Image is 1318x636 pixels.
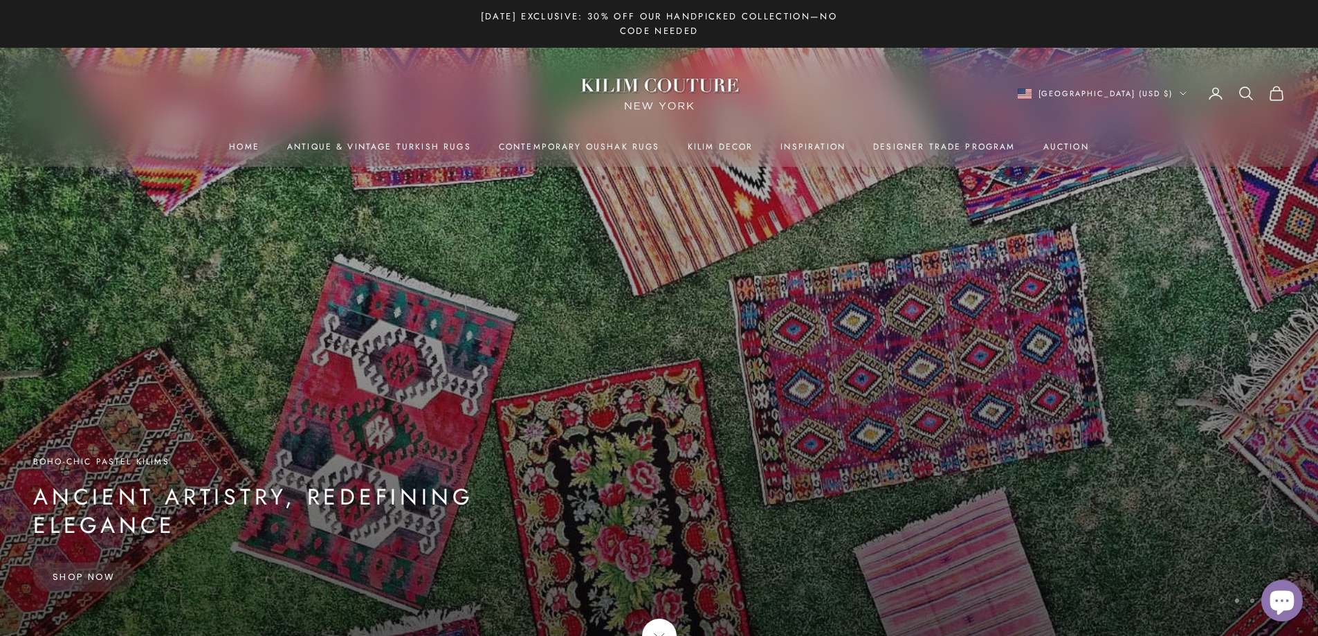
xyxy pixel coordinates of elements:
p: [DATE] Exclusive: 30% Off Our Handpicked Collection—No Code Needed [466,9,853,39]
p: Ancient Artistry, Redefining Elegance [33,483,573,540]
button: Change country or currency [1018,87,1187,100]
nav: Primary navigation [33,140,1285,154]
a: Shop Now [33,563,135,592]
a: Antique & Vintage Turkish Rugs [287,140,471,154]
summary: Kilim Decor [688,140,753,154]
a: Auction [1043,140,1089,154]
a: Home [229,140,259,154]
p: Boho-Chic Pastel Kilims [33,455,573,469]
a: Inspiration [780,140,845,154]
a: Designer Trade Program [873,140,1016,154]
nav: Secondary navigation [1018,85,1285,102]
inbox-online-store-chat: Shopify online store chat [1257,580,1307,625]
span: [GEOGRAPHIC_DATA] (USD $) [1038,87,1173,100]
img: United States [1018,89,1032,99]
a: Contemporary Oushak Rugs [499,140,660,154]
